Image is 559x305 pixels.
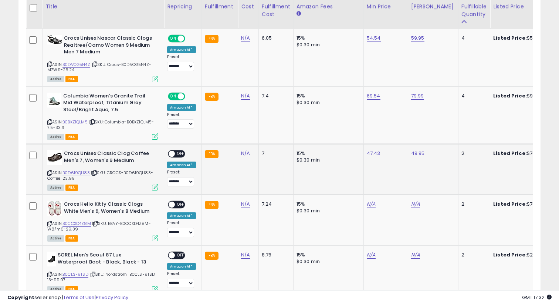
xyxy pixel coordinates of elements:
[47,93,61,107] img: 41BaFUVoGjL._SL40_.jpg
[262,150,288,157] div: 7
[241,150,250,157] a: N/A
[65,235,78,242] span: FBA
[47,76,64,82] span: All listings currently available for purchase on Amazon
[58,252,148,267] b: SOREL Men's Scout 87 Lux Waterproof Boot - Black, Black - 13
[169,93,178,99] span: ON
[205,35,218,43] small: FBA
[184,36,196,42] span: OFF
[64,35,154,57] b: Crocs Unisex Nascar Classic Clogs Realtree/Camo Women 9 Medium Men 7 Medium
[297,201,358,208] div: 15%
[175,202,187,208] span: OFF
[297,35,358,42] div: 15%
[47,221,151,232] span: | SKU: EBAY-B0CCXD4Z8M-W8/m6-29.39
[62,221,91,227] a: B0CCXD4Z8M
[167,162,196,168] div: Amazon AI *
[7,294,34,301] strong: Copyright
[47,62,151,73] span: | SKU: Crocs-B0DVCG5N4Z-M7W9-26.24
[47,150,62,165] img: 41pRs6A8-JL._SL40_.jpg
[493,200,527,208] b: Listed Price:
[167,54,196,71] div: Preset:
[241,200,250,208] a: N/A
[493,201,555,208] div: $70.00
[297,42,358,48] div: $0.30 min
[47,35,62,44] img: 51LgllVYUwL._SL40_.jpg
[367,251,376,259] a: N/A
[47,134,64,140] span: All listings currently available for purchase on Amazon
[493,35,555,42] div: $59.25
[262,93,288,99] div: 7.4
[461,93,484,99] div: 4
[167,3,199,10] div: Repricing
[493,251,527,258] b: Listed Price:
[167,271,196,288] div: Preset:
[167,104,196,111] div: Amazon AI *
[461,201,484,208] div: 2
[64,201,154,216] b: Crocs Hello Kitty Classic Clogs White Men's 6, Women's 8 Medium
[461,150,484,157] div: 2
[62,62,90,68] a: B0DVCG5N4Z
[297,252,358,258] div: 15%
[367,3,405,10] div: Min Price
[205,93,218,101] small: FBA
[167,263,196,270] div: Amazon AI *
[47,252,56,266] img: 21w468y6T3L._SL40_.jpg
[297,99,358,106] div: $0.30 min
[47,119,154,130] span: | SKU: Columbia-B0BKZ1QLM5-7.5-33.6
[205,3,235,10] div: Fulfillment
[411,251,420,259] a: N/A
[63,93,153,115] b: Columbia Women's Granite Trail Mid Waterproof, Titanium Grey Steel/Bright Aqua, 7.5
[461,3,487,18] div: Fulfillable Quantity
[169,36,178,42] span: ON
[184,93,196,99] span: OFF
[367,200,376,208] a: N/A
[205,252,218,260] small: FBA
[297,93,358,99] div: 15%
[7,294,128,301] div: seller snap | |
[297,258,358,265] div: $0.30 min
[522,294,552,301] span: 2025-10-12 17:32 GMT
[241,34,250,42] a: N/A
[167,46,196,53] div: Amazon AI *
[461,252,484,258] div: 2
[493,93,555,99] div: $90.00
[297,10,301,17] small: Amazon Fees.
[175,252,187,259] span: OFF
[262,201,288,208] div: 7.24
[367,150,380,157] a: 47.43
[64,150,154,166] b: Crocs Unisex Classic Clog Coffee Men's 7, Women's 9 Medium
[493,150,527,157] b: Listed Price:
[493,252,555,258] div: $250.00
[461,35,484,42] div: 4
[47,93,158,139] div: ASIN:
[65,185,78,191] span: FBA
[205,150,218,158] small: FBA
[62,271,88,278] a: B0CLSF9TSD
[241,251,250,259] a: N/A
[167,112,196,129] div: Preset:
[96,294,128,301] a: Privacy Policy
[411,200,420,208] a: N/A
[493,92,527,99] b: Listed Price:
[47,35,158,82] div: ASIN:
[47,252,158,291] div: ASIN:
[47,170,153,181] span: | SKU: CROCS-B0D619QH83-Coffee-23.99
[411,92,424,100] a: 79.99
[65,134,78,140] span: FBA
[367,92,380,100] a: 69.54
[63,294,95,301] a: Terms of Use
[47,150,158,190] div: ASIN:
[47,201,62,216] img: 417nxYjVqKL._SL40_.jpg
[241,92,250,100] a: N/A
[262,35,288,42] div: 6.05
[175,151,187,157] span: OFF
[297,157,358,163] div: $0.30 min
[411,34,424,42] a: 59.95
[262,252,288,258] div: 8.76
[241,3,255,10] div: Cost
[297,150,358,157] div: 15%
[47,235,64,242] span: All listings currently available for purchase on Amazon
[411,150,425,157] a: 49.95
[47,185,64,191] span: All listings currently available for purchase on Amazon
[297,208,358,214] div: $0.30 min
[62,170,90,176] a: B0D619QH83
